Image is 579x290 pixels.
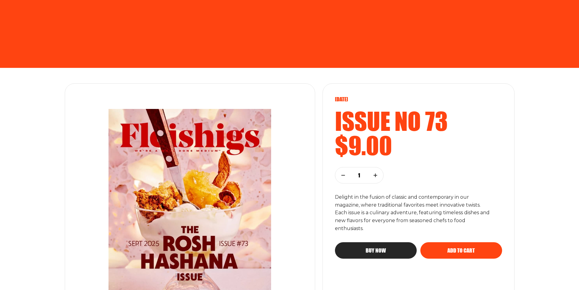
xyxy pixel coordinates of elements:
span: Add to cart [447,248,475,253]
h2: Issue no 73 [335,109,502,133]
p: Delight in the fusion of classic and contemporary in our magazine, where traditional favorites me... [335,193,492,233]
button: Buy now [335,242,417,259]
h2: $9.00 [335,133,502,157]
p: 1 [355,172,363,179]
p: [DATE] [335,96,502,103]
button: Add to cart [420,242,502,259]
span: Buy now [366,248,386,253]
